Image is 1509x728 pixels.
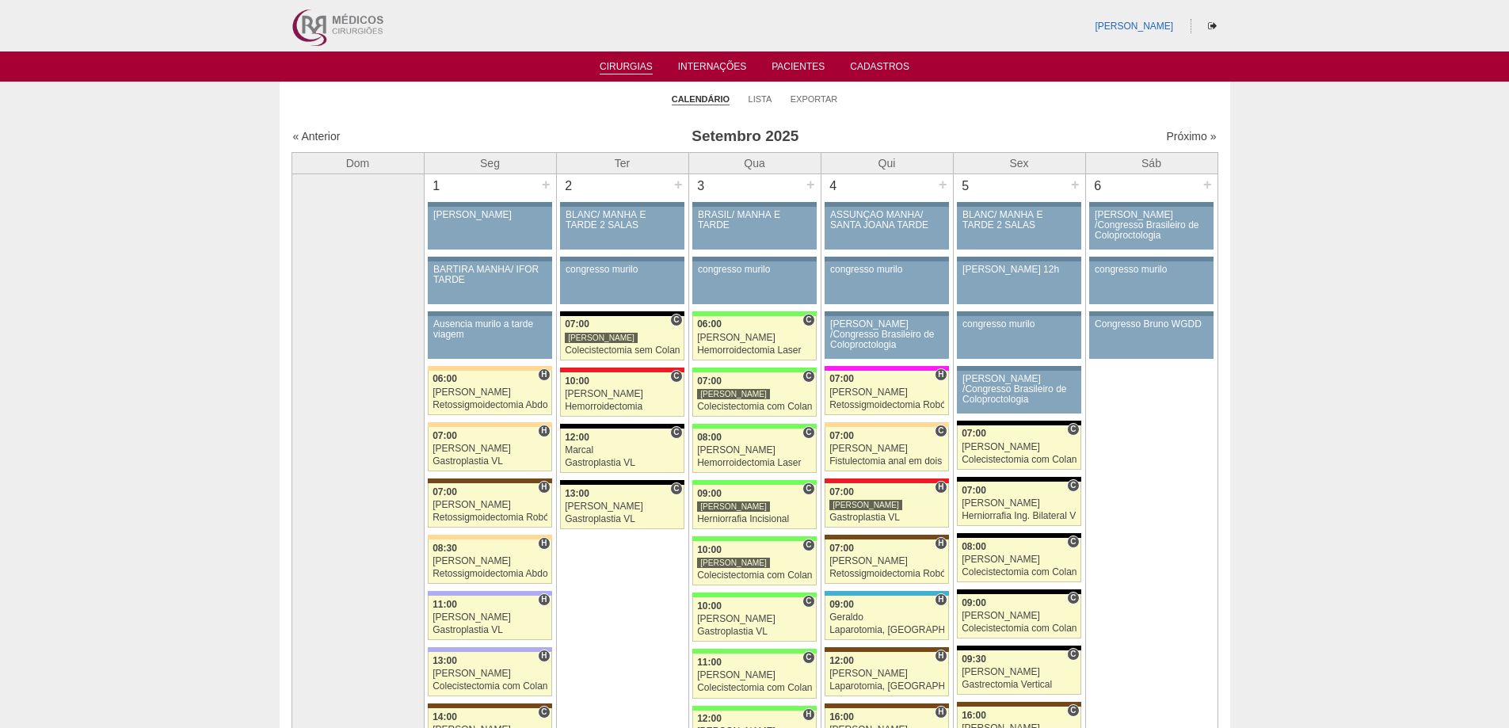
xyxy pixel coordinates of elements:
span: Hospital [538,537,550,550]
div: [PERSON_NAME] [565,332,638,344]
a: C 06:00 [PERSON_NAME] Hemorroidectomia Laser [692,316,816,360]
div: BARTIRA MANHÃ/ IFOR TARDE [433,265,547,285]
a: Ausencia murilo a tarde viagem [428,316,551,359]
div: [PERSON_NAME] [962,667,1076,677]
span: 11:00 [697,657,722,668]
div: Laparotomia, [GEOGRAPHIC_DATA], Drenagem, Bridas [829,681,944,692]
div: + [672,174,685,195]
div: Key: Blanc [560,480,684,485]
div: [PERSON_NAME] [433,556,547,566]
span: Consultório [670,426,682,439]
div: Key: Santa Joana [825,647,948,652]
div: [PERSON_NAME] [433,387,547,398]
div: Key: Brasil [692,311,816,316]
span: 16:00 [829,711,854,722]
div: Key: Aviso [560,202,684,207]
th: Sex [953,152,1085,173]
a: C 10:00 [PERSON_NAME] Gastroplastia VL [692,597,816,642]
span: 07:00 [829,543,854,554]
div: Colecistectomia com Colangiografia VL [433,681,547,692]
span: 13:00 [433,655,457,666]
span: 12:00 [565,432,589,443]
a: Cadastros [850,61,909,77]
div: [PERSON_NAME] [697,388,770,400]
div: Key: Assunção [560,368,684,372]
div: Colecistectomia com Colangiografia VL [962,567,1076,577]
span: 07:00 [565,318,589,330]
div: Colecistectomia com Colangiografia VL [697,402,812,412]
div: Key: Santa Joana [428,478,551,483]
div: Key: Blanc [957,646,1080,650]
div: [PERSON_NAME] [433,500,547,510]
div: Colecistectomia com Colangiografia VL [697,683,812,693]
span: 06:00 [697,318,722,330]
th: Qua [688,152,821,173]
div: Key: Aviso [957,257,1080,261]
a: C 07:00 [PERSON_NAME] Colecistectomia sem Colangiografia VL [560,316,684,360]
div: Key: Santa Joana [825,535,948,539]
span: 06:00 [433,373,457,384]
span: 07:00 [697,375,722,387]
div: + [1201,174,1214,195]
th: Sáb [1085,152,1217,173]
a: BARTIRA MANHÃ/ IFOR TARDE [428,261,551,304]
span: Hospital [935,650,947,662]
div: Key: Blanc [957,477,1080,482]
div: Key: Aviso [1089,202,1213,207]
div: Fistulectomia anal em dois tempos [829,456,944,467]
span: 09:00 [962,597,986,608]
div: Colecistectomia com Colangiografia VL [962,623,1076,634]
div: Key: Christóvão da Gama [428,647,551,652]
span: 10:00 [697,544,722,555]
span: Hospital [538,593,550,606]
a: congresso murilo [560,261,684,304]
span: Consultório [802,314,814,326]
a: Pacientes [772,61,825,77]
div: Key: Brasil [692,368,816,372]
a: C 07:00 [PERSON_NAME] Colecistectomia com Colangiografia VL [957,425,1080,470]
div: Key: Christóvão da Gama [428,591,551,596]
div: [PERSON_NAME] [962,611,1076,621]
div: congresso murilo [566,265,679,275]
div: [PERSON_NAME] [697,445,812,455]
span: 10:00 [697,600,722,612]
div: 2 [557,174,581,198]
div: Key: Aviso [692,202,816,207]
a: Internações [678,61,747,77]
div: Hemorroidectomia Laser [697,345,812,356]
div: Retossigmoidectomia Robótica [433,513,547,523]
div: [PERSON_NAME] [565,389,680,399]
div: [PERSON_NAME] [829,444,944,454]
div: Key: Aviso [692,257,816,261]
div: 1 [425,174,449,198]
a: H 07:00 [PERSON_NAME] Retossigmoidectomia Robótica [428,483,551,528]
div: Key: Blanc [957,421,1080,425]
a: [PERSON_NAME] [1095,21,1173,32]
span: Hospital [935,537,947,550]
a: H 06:00 [PERSON_NAME] Retossigmoidectomia Abdominal VL [428,371,551,415]
div: Hemorroidectomia Laser [697,458,812,468]
div: Key: Assunção [825,478,948,483]
span: Consultório [1067,704,1079,717]
div: [PERSON_NAME] [433,444,547,454]
span: Consultório [802,539,814,551]
span: 07:00 [829,486,854,497]
div: Key: Brasil [692,424,816,429]
div: + [539,174,553,195]
a: C 07:00 [PERSON_NAME] Fistulectomia anal em dois tempos [825,427,948,471]
div: [PERSON_NAME] [697,501,770,513]
div: Key: Brasil [692,649,816,654]
div: [PERSON_NAME] [829,387,944,398]
h3: Setembro 2025 [514,125,976,148]
span: Hospital [538,650,550,662]
a: C 09:30 [PERSON_NAME] Gastrectomia Vertical [957,650,1080,695]
div: [PERSON_NAME] [697,614,812,624]
span: 09:00 [829,599,854,610]
div: 6 [1086,174,1111,198]
a: C 08:00 [PERSON_NAME] Hemorroidectomia Laser [692,429,816,473]
a: Cirurgias [600,61,653,74]
div: Herniorrafia Ing. Bilateral VL [962,511,1076,521]
span: 07:00 [433,430,457,441]
div: [PERSON_NAME] 12h [962,265,1076,275]
a: BLANC/ MANHÃ E TARDE 2 SALAS [957,207,1080,250]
